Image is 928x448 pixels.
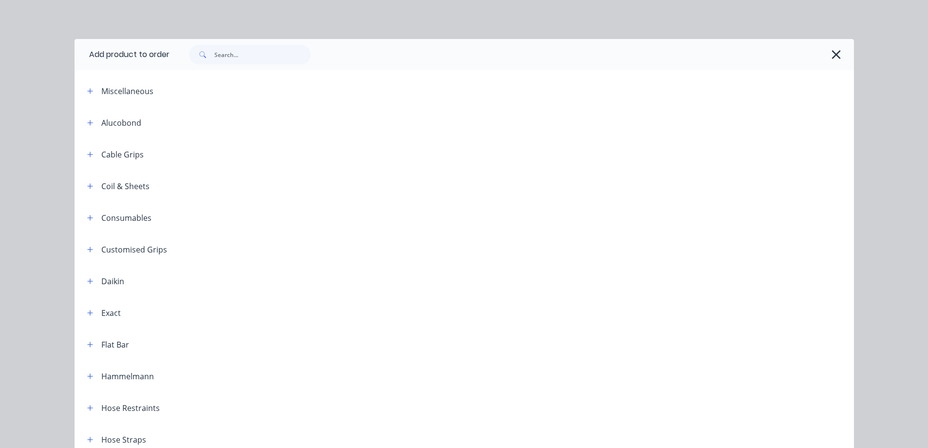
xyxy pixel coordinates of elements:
div: Hose Restraints [101,402,160,414]
div: Miscellaneous [101,85,153,97]
div: Alucobond [101,117,141,129]
div: Exact [101,307,121,319]
div: Customised Grips [101,244,167,255]
div: Consumables [101,212,152,224]
div: Hammelmann [101,370,154,382]
div: Hose Straps [101,434,146,446]
div: Flat Bar [101,339,129,351]
div: Daikin [101,275,124,287]
input: Search... [214,45,311,64]
div: Add product to order [75,39,170,70]
div: Cable Grips [101,149,144,160]
div: Coil & Sheets [101,180,150,192]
